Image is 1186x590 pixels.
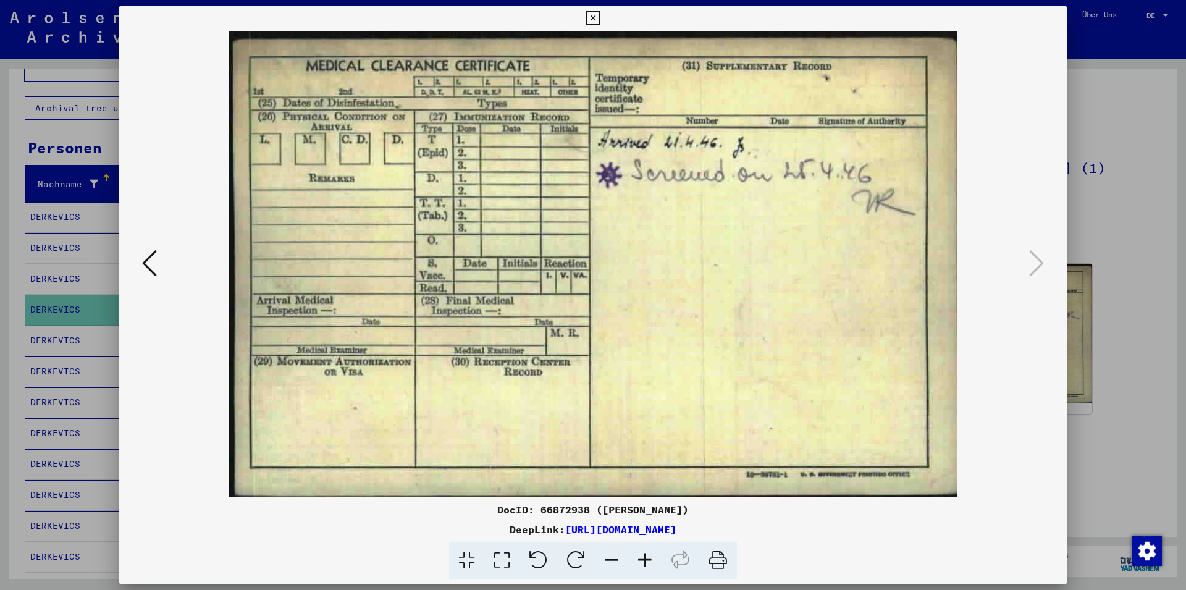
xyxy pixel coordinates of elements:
[119,502,1067,517] div: DocID: 66872938 ([PERSON_NAME])
[565,523,676,536] a: [URL][DOMAIN_NAME]
[119,522,1067,537] div: DeepLink:
[1132,536,1161,565] div: Zustimmung ändern
[1132,536,1162,566] img: Zustimmung ändern
[161,31,1025,497] img: 002.jpg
